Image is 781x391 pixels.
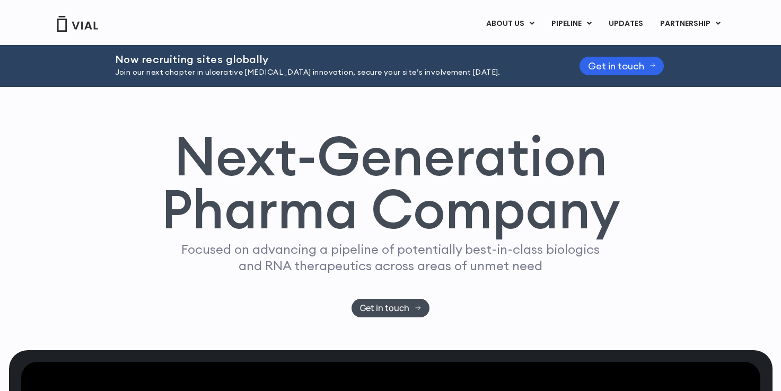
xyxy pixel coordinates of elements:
a: UPDATES [600,15,651,33]
h1: Next-Generation Pharma Company [161,129,620,236]
span: Get in touch [588,62,644,70]
img: Vial Logo [56,16,99,32]
a: Get in touch [352,299,429,317]
a: PARTNERSHIPMenu Toggle [652,15,729,33]
span: Get in touch [360,304,409,312]
p: Focused on advancing a pipeline of potentially best-in-class biologics and RNA therapeutics acros... [177,241,604,274]
a: ABOUT USMenu Toggle [478,15,542,33]
a: Get in touch [580,57,664,75]
h2: Now recruiting sites globally [115,54,553,65]
p: Join our next chapter in ulcerative [MEDICAL_DATA] innovation, secure your site’s involvement [DA... [115,67,553,78]
a: PIPELINEMenu Toggle [543,15,600,33]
